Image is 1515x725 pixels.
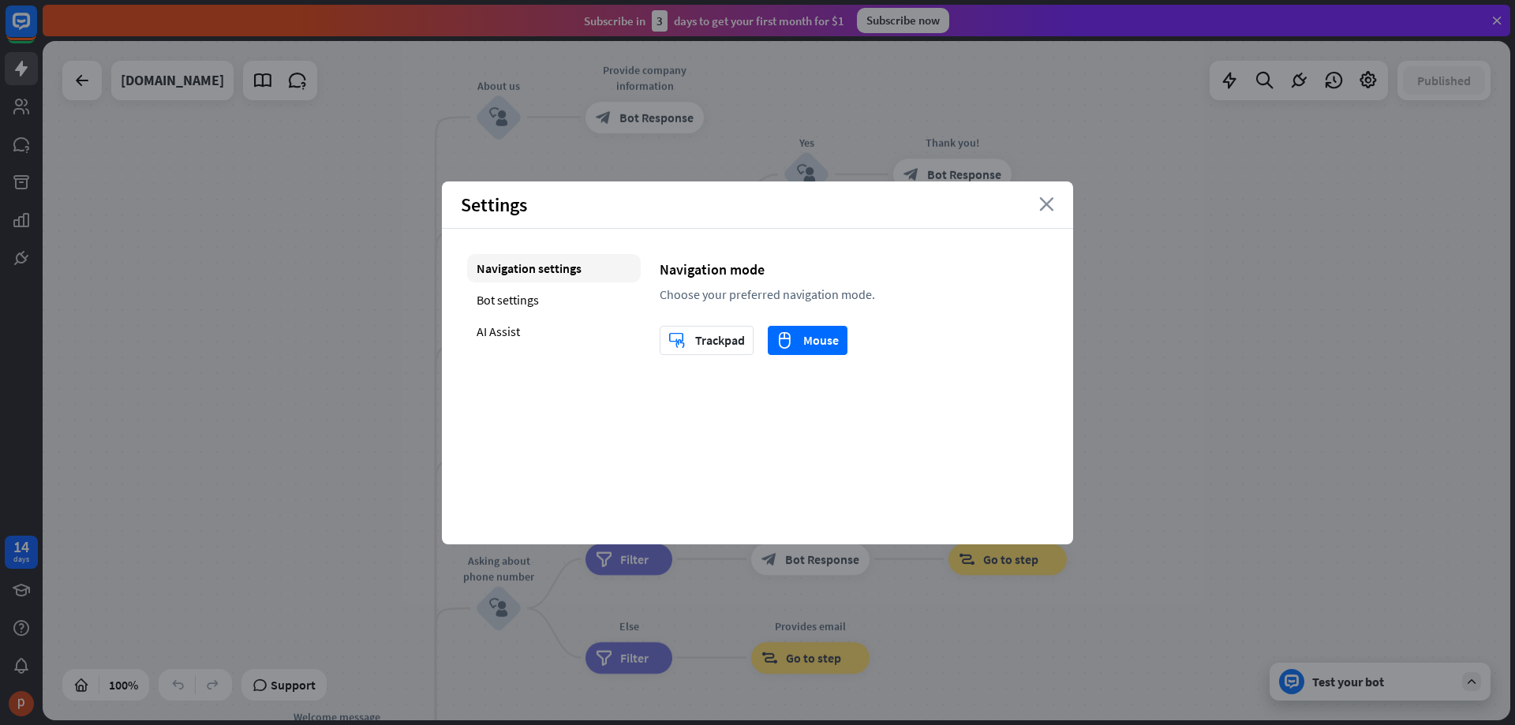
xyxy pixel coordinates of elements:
button: Open LiveChat chat widget [13,6,60,54]
i: block_goto [959,551,975,567]
span: Go to step [983,551,1038,567]
span: Bot Response [927,166,1001,182]
div: Mouse [776,327,839,354]
div: Trackpad [668,327,745,354]
div: Yes [759,135,854,151]
span: Filter [620,551,649,567]
div: Asking about phone number [451,553,546,585]
div: tslsmart.com [121,61,224,100]
div: Navigation settings [467,254,641,282]
div: About us [451,78,546,94]
div: 100% [104,672,143,697]
i: close [1039,197,1054,211]
button: mouseMouse [768,326,847,355]
i: block_goto [761,650,778,666]
div: Welcome message [266,709,408,725]
i: block_bot_response [903,166,919,182]
button: Published [1403,66,1485,95]
div: Test your bot [1312,674,1454,689]
i: block_bot_response [596,110,612,125]
span: Support [271,672,316,697]
a: 14 days [5,536,38,569]
i: block_bot_response [761,551,777,567]
i: block_user_input [797,165,816,184]
div: Bot settings [467,286,641,314]
i: trackpad [668,331,685,349]
div: Navigation mode [660,260,1048,278]
div: Provides email [739,618,881,634]
i: filter [596,650,612,666]
div: Subscribe now [857,8,949,33]
i: block_user_input [489,108,508,127]
div: Thank you! [881,135,1023,151]
div: 3 [652,10,668,32]
i: filter [596,551,612,567]
button: trackpadTrackpad [660,326,754,355]
i: mouse [776,331,793,349]
div: Choose your preferred navigation mode. [660,286,1048,302]
i: block_user_input [489,599,508,618]
span: Bot Response [619,110,694,125]
div: Provide company information [574,62,716,94]
span: Filter [620,650,649,666]
div: days [13,554,29,565]
span: Settings [461,192,527,217]
div: Else [574,618,684,634]
span: Go to step [786,650,841,666]
span: Bot Response [785,551,859,567]
div: 14 [13,540,29,554]
div: AI Assist [467,317,641,346]
div: Subscribe in days to get your first month for $1 [584,10,844,32]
